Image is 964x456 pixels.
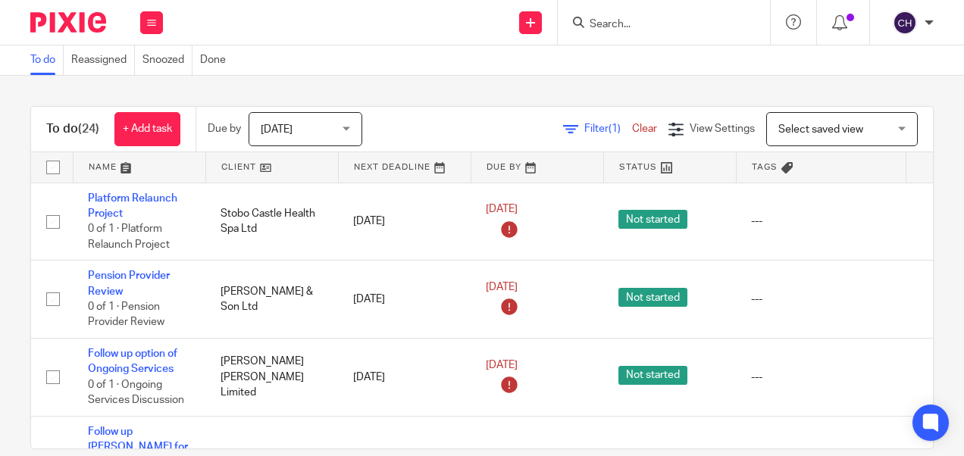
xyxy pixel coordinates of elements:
[893,11,917,35] img: svg%3E
[205,183,338,261] td: Stobo Castle Health Spa Ltd
[338,339,471,417] td: [DATE]
[88,379,184,406] span: 0 of 1 · Ongoing Services Discussion
[46,121,99,137] h1: To do
[208,121,241,136] p: Due by
[632,123,657,134] a: Clear
[78,123,99,135] span: (24)
[205,261,338,339] td: [PERSON_NAME] & Son Ltd
[584,123,632,134] span: Filter
[338,261,471,339] td: [DATE]
[205,339,338,417] td: [PERSON_NAME] [PERSON_NAME] Limited
[751,370,890,385] div: ---
[751,214,890,229] div: ---
[88,348,177,374] a: Follow up option of Ongoing Services
[618,288,687,307] span: Not started
[142,45,192,75] a: Snoozed
[30,45,64,75] a: To do
[752,163,778,171] span: Tags
[30,12,106,33] img: Pixie
[618,210,687,229] span: Not started
[486,282,518,292] span: [DATE]
[609,123,621,134] span: (1)
[88,270,170,296] a: Pension Provider Review
[338,183,471,261] td: [DATE]
[71,45,135,75] a: Reassigned
[88,301,164,328] span: 0 of 1 · Pension Provider Review
[486,204,518,214] span: [DATE]
[778,124,863,135] span: Select saved view
[88,223,170,250] span: 0 of 1 · Platform Relaunch Project
[114,112,180,146] a: + Add task
[200,45,233,75] a: Done
[261,124,293,135] span: [DATE]
[751,292,890,307] div: ---
[588,18,725,32] input: Search
[690,123,755,134] span: View Settings
[88,193,177,219] a: Platform Relaunch Project
[486,360,518,370] span: [DATE]
[618,366,687,385] span: Not started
